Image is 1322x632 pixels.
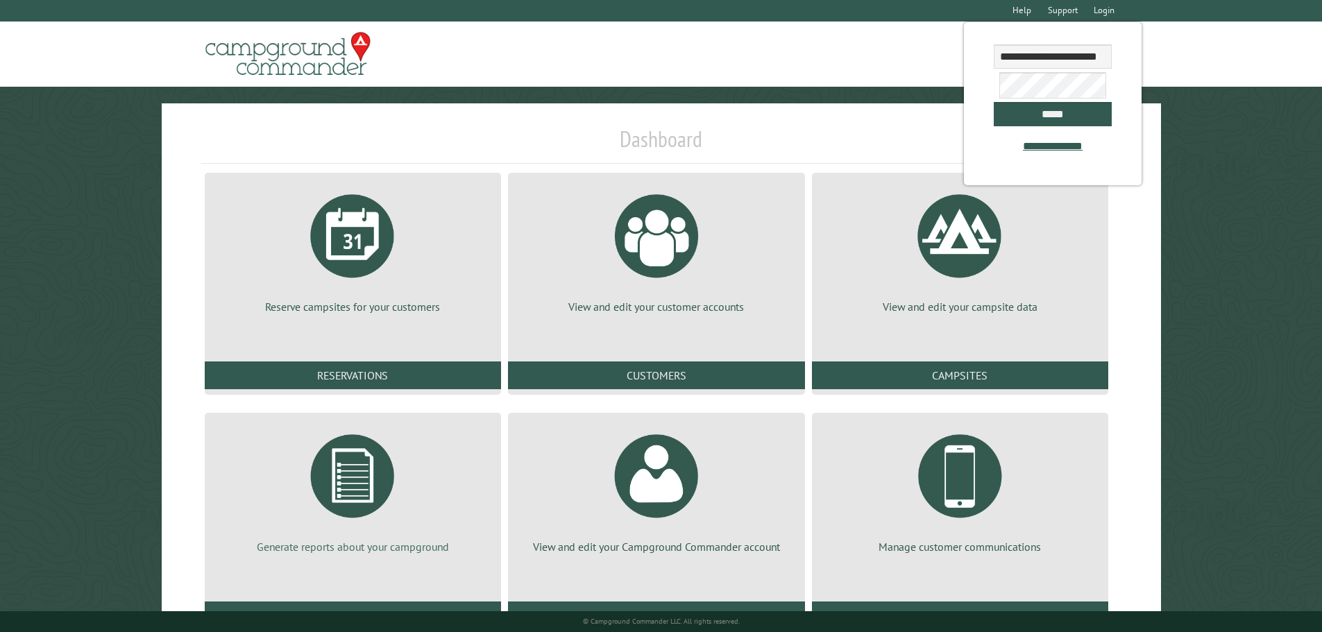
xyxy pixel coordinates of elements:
[201,126,1121,164] h1: Dashboard
[829,184,1092,314] a: View and edit your campsite data
[221,539,484,554] p: Generate reports about your campground
[812,361,1108,389] a: Campsites
[525,539,788,554] p: View and edit your Campground Commander account
[221,299,484,314] p: Reserve campsites for your customers
[201,27,375,81] img: Campground Commander
[583,617,740,626] small: © Campground Commander LLC. All rights reserved.
[221,184,484,314] a: Reserve campsites for your customers
[525,299,788,314] p: View and edit your customer accounts
[812,601,1108,629] a: Communications
[829,539,1092,554] p: Manage customer communications
[829,424,1092,554] a: Manage customer communications
[205,601,501,629] a: Reports
[525,424,788,554] a: View and edit your Campground Commander account
[205,361,501,389] a: Reservations
[221,424,484,554] a: Generate reports about your campground
[508,361,804,389] a: Customers
[508,601,804,629] a: Account
[525,184,788,314] a: View and edit your customer accounts
[829,299,1092,314] p: View and edit your campsite data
